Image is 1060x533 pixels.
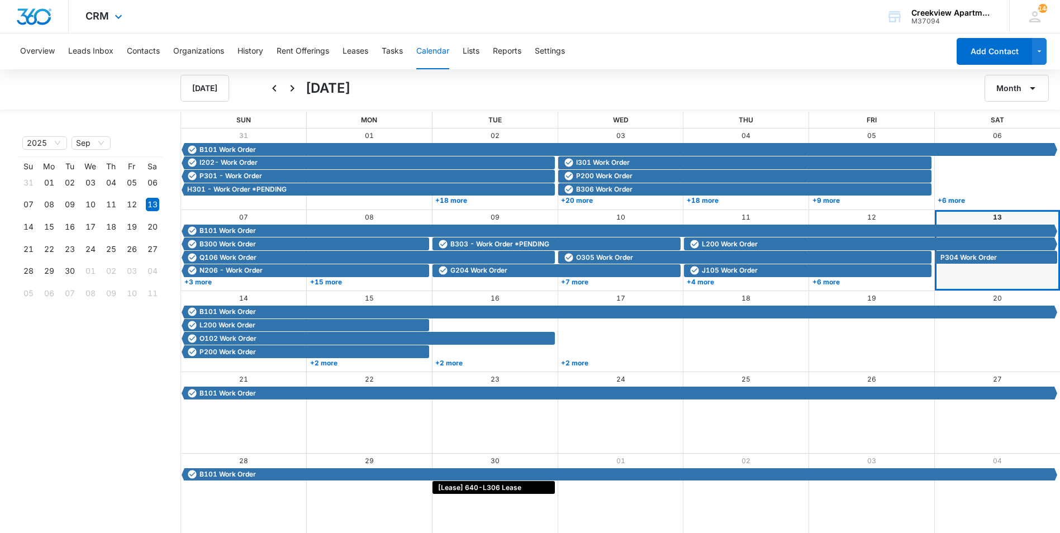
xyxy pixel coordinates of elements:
[184,469,1054,479] div: B101 Work Order
[59,194,80,216] td: 2025-09-09
[85,10,109,22] span: CRM
[22,176,35,189] div: 31
[59,216,80,238] td: 2025-09-16
[184,253,552,263] div: Q106 Work Order
[80,194,101,216] td: 2025-09-10
[146,242,159,256] div: 27
[558,278,681,286] a: +7 more
[199,171,262,181] span: P301 - Work Order
[59,238,80,260] td: 2025-09-23
[59,172,80,194] td: 2025-09-02
[199,158,258,168] span: I202- Work Order
[810,196,932,204] a: +9 more
[684,196,806,204] a: +18 more
[125,176,139,189] div: 05
[84,220,97,234] div: 17
[146,220,159,234] div: 20
[810,278,932,286] a: +6 more
[702,265,758,275] span: J105 Work Order
[239,131,248,140] a: 31
[365,131,374,140] a: 01
[18,216,39,238] td: 2025-09-14
[687,239,1054,249] div: L200 Work Order
[184,334,552,344] div: O102 Work Order
[993,375,1002,383] a: 27
[104,198,118,211] div: 11
[199,145,256,155] span: B101 Work Order
[39,238,59,260] td: 2025-09-22
[365,456,374,465] a: 29
[20,34,55,69] button: Overview
[80,161,101,172] th: We
[22,220,35,234] div: 14
[450,239,549,249] span: B303 - Work Order *PENDING
[121,260,142,283] td: 2025-10-03
[146,287,159,300] div: 11
[199,239,256,249] span: B300 Work Order
[867,131,876,140] a: 05
[142,282,163,304] td: 2025-10-11
[80,238,101,260] td: 2025-09-24
[239,456,248,465] a: 28
[18,260,39,283] td: 2025-09-28
[741,131,750,140] a: 04
[101,260,121,283] td: 2025-10-02
[22,264,35,278] div: 28
[199,388,256,398] span: B101 Work Order
[173,34,224,69] button: Organizations
[180,75,229,102] button: [DATE]
[39,161,59,172] th: Mo
[125,264,139,278] div: 03
[121,161,142,172] th: Fr
[558,196,681,204] a: +20 more
[382,34,403,69] button: Tasks
[142,260,163,283] td: 2025-10-04
[432,196,555,204] a: +18 more
[361,116,377,124] span: Mon
[702,239,758,249] span: L200 Work Order
[867,213,876,221] a: 12
[239,294,248,302] a: 14
[684,278,806,286] a: +4 more
[42,176,56,189] div: 01
[867,375,876,383] a: 26
[84,264,97,278] div: 01
[199,307,256,317] span: B101 Work Order
[616,294,625,302] a: 17
[558,359,681,367] a: +2 more
[199,320,255,330] span: L200 Work Order
[127,34,160,69] button: Contacts
[491,456,500,465] a: 30
[343,34,368,69] button: Leases
[80,216,101,238] td: 2025-09-17
[18,282,39,304] td: 2025-10-05
[239,213,248,221] a: 07
[42,264,56,278] div: 29
[101,161,121,172] th: Th
[63,176,77,189] div: 02
[199,347,256,357] span: P200 Work Order
[307,278,430,286] a: +15 more
[741,375,750,383] a: 25
[39,194,59,216] td: 2025-09-08
[146,198,159,211] div: 13
[491,213,500,221] a: 09
[488,116,502,124] span: Tue
[146,264,159,278] div: 04
[867,294,876,302] a: 19
[18,172,39,194] td: 2025-08-31
[142,216,163,238] td: 2025-09-20
[42,287,56,300] div: 06
[438,483,521,493] span: [Lease] 640-L306 Lease
[27,137,63,149] span: 2025
[184,320,426,330] div: L200 Work Order
[911,17,993,25] div: account id
[63,264,77,278] div: 30
[121,194,142,216] td: 2025-09-12
[59,161,80,172] th: Tu
[432,359,555,367] a: +2 more
[535,34,565,69] button: Settings
[142,238,163,260] td: 2025-09-27
[1038,4,1047,13] span: 144
[104,287,118,300] div: 09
